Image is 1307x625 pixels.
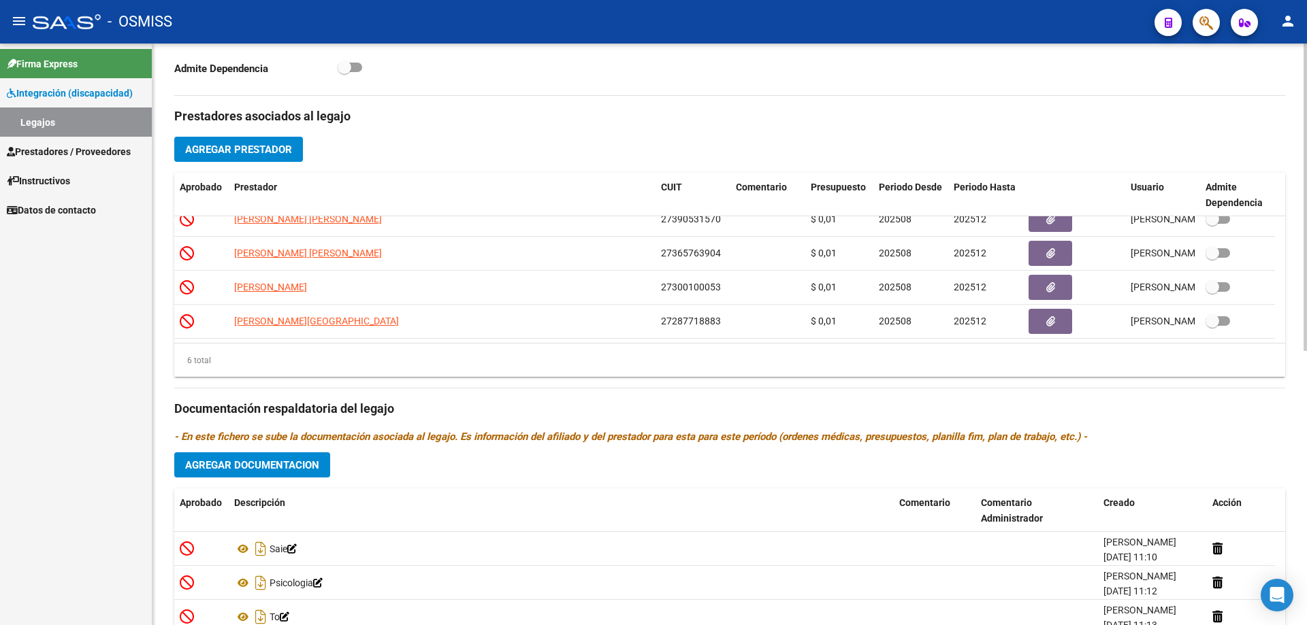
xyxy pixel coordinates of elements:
span: [PERSON_NAME] [DATE] [1131,248,1238,258]
span: 202508 [879,316,911,326]
span: [PERSON_NAME] [PERSON_NAME] [234,248,382,258]
span: [PERSON_NAME] [1103,571,1176,581]
datatable-header-cell: Usuario [1125,173,1200,218]
span: 27390531570 [661,214,721,224]
span: 202508 [879,282,911,292]
span: 27287718883 [661,316,721,326]
span: [PERSON_NAME] [1103,605,1176,615]
span: [PERSON_NAME] [PERSON_NAME] [234,214,382,224]
div: Saie [234,538,888,560]
span: Prestador [234,182,277,192]
span: Firma Express [7,56,78,71]
mat-icon: menu [11,13,27,29]
p: Admite Dependencia [174,61,338,76]
mat-icon: person [1280,13,1296,29]
i: Descargar documento [252,538,270,560]
span: Agregar Prestador [185,143,292,156]
span: Usuario [1131,182,1164,192]
span: Admite Dependencia [1206,182,1263,208]
span: Presupuesto [811,182,866,192]
datatable-header-cell: CUIT [656,173,730,218]
datatable-header-cell: Periodo Hasta [948,173,1023,218]
span: Creado [1103,497,1135,508]
datatable-header-cell: Presupuesto [805,173,873,218]
span: Periodo Hasta [954,182,1016,192]
div: Open Intercom Messenger [1261,579,1293,611]
span: Integración (discapacidad) [7,86,133,101]
span: 202512 [954,214,986,224]
span: [PERSON_NAME] [DATE] [1131,316,1238,326]
datatable-header-cell: Aprobado [174,173,229,218]
span: 202508 [879,214,911,224]
datatable-header-cell: Comentario [894,488,975,533]
span: Prestadores / Proveedores [7,144,131,159]
div: 6 total [174,353,211,368]
button: Agregar Documentacion [174,452,330,477]
span: - OSMISS [108,7,172,37]
datatable-header-cell: Comentario Administrador [975,488,1098,533]
datatable-header-cell: Acción [1207,488,1275,533]
datatable-header-cell: Descripción [229,488,894,533]
span: CUIT [661,182,682,192]
i: Descargar documento [252,572,270,594]
span: 202512 [954,248,986,258]
span: [DATE] 11:10 [1103,552,1157,562]
datatable-header-cell: Periodo Desde [873,173,948,218]
div: Psicologia [234,572,888,594]
span: Periodo Desde [879,182,942,192]
span: $ 0,01 [811,282,837,292]
span: Comentario [736,182,787,192]
span: Aprobado [180,497,222,508]
h3: Documentación respaldatoria del legajo [174,399,1285,418]
span: 202512 [954,316,986,326]
span: 202512 [954,282,986,292]
datatable-header-cell: Creado [1098,488,1207,533]
datatable-header-cell: Admite Dependencia [1200,173,1275,218]
span: [PERSON_NAME][GEOGRAPHIC_DATA] [234,316,399,326]
span: 202508 [879,248,911,258]
span: Aprobado [180,182,222,192]
span: [PERSON_NAME] [1103,537,1176,547]
span: [PERSON_NAME] [234,282,307,292]
span: 27365763904 [661,248,721,258]
datatable-header-cell: Comentario [730,173,805,218]
span: Comentario Administrador [981,497,1043,524]
span: [PERSON_NAME] [DATE] [1131,282,1238,292]
span: Acción [1212,497,1242,508]
span: Agregar Documentacion [185,459,319,471]
span: Comentario [899,497,950,508]
span: [PERSON_NAME] [DATE] [1131,214,1238,224]
datatable-header-cell: Aprobado [174,488,229,533]
span: $ 0,01 [811,316,837,326]
span: Datos de contacto [7,203,96,218]
h3: Prestadores asociados al legajo [174,107,1285,126]
span: Descripción [234,497,285,508]
span: $ 0,01 [811,248,837,258]
span: [DATE] 11:12 [1103,586,1157,596]
span: 27300100053 [661,282,721,292]
span: Instructivos [7,173,70,188]
i: - En este fichero se sube la documentación asociada al legajo. Es información del afiliado y del ... [174,430,1087,443]
button: Agregar Prestador [174,137,303,162]
span: $ 0,01 [811,214,837,224]
datatable-header-cell: Prestador [229,173,656,218]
